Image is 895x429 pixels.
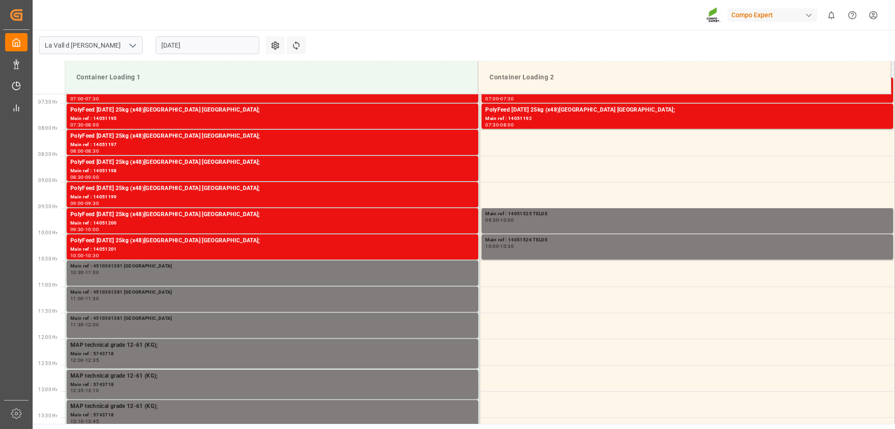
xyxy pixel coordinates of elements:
div: 11:30 [85,296,99,301]
span: 09:30 Hr [38,204,57,209]
div: - [499,218,500,222]
div: 13:10 [85,388,99,393]
button: show 0 new notifications [821,5,842,26]
div: Main ref : 14051195 [70,115,475,123]
div: 10:00 [500,218,514,222]
span: 09:00 Hr [38,178,57,183]
div: Main ref : 14051199 [70,193,475,201]
span: 11:30 Hr [38,309,57,314]
div: 10:00 [85,227,99,232]
div: - [84,175,85,179]
div: Main ref : 14051200 [70,219,475,227]
span: 12:30 Hr [38,361,57,366]
div: Main ref : 4510361381 [GEOGRAPHIC_DATA] [70,262,475,270]
div: 09:30 [70,227,84,232]
div: 12:00 [70,358,84,362]
div: PolyFeed [DATE] 25kg (x48)[GEOGRAPHIC_DATA] [GEOGRAPHIC_DATA]; [485,105,889,115]
div: 10:00 [70,253,84,258]
div: MAP technical grade 12-61 (KG); [70,372,475,381]
div: 07:30 [85,97,99,101]
div: 08:00 [85,123,99,127]
div: 07:30 [485,123,499,127]
div: 09:00 [70,201,84,205]
div: PolyFeed [DATE] 25kg (x48)[GEOGRAPHIC_DATA] [GEOGRAPHIC_DATA]; [70,132,475,141]
div: 11:00 [85,270,99,274]
div: - [499,244,500,248]
div: - [84,97,85,101]
div: Compo Expert [728,8,817,22]
span: 13:30 Hr [38,413,57,418]
div: - [84,358,85,362]
div: Main ref : 14051198 [70,167,475,175]
div: - [84,227,85,232]
div: Main ref : 14051201 [70,246,475,253]
div: - [84,323,85,327]
div: 07:00 [70,97,84,101]
span: 11:00 Hr [38,282,57,288]
div: PolyFeed [DATE] 25kg (x48)[GEOGRAPHIC_DATA] [GEOGRAPHIC_DATA]; [70,210,475,219]
div: Main ref : 14051526 TELDE [485,236,889,244]
div: 13:45 [85,419,99,423]
img: Screenshot%202023-09-29%20at%2010.02.21.png_1712312052.png [706,7,721,23]
div: Main ref : 5743718 [70,381,475,389]
div: 11:30 [70,323,84,327]
div: - [84,296,85,301]
div: 08:30 [85,149,99,153]
div: 07:30 [500,97,514,101]
div: - [84,388,85,393]
div: MAP technical grade 12-61 (KG); [70,341,475,350]
div: Container Loading 1 [73,69,470,86]
div: Main ref : 14051197 [70,141,475,149]
div: Main ref : 4510361381 [GEOGRAPHIC_DATA] [70,315,475,323]
div: 09:30 [85,201,99,205]
div: 10:30 [70,270,84,274]
div: Main ref : 5743718 [70,350,475,358]
input: Type to search/select [39,36,143,54]
div: 12:35 [85,358,99,362]
div: 07:00 [485,97,499,101]
div: - [84,149,85,153]
input: DD.MM.YYYY [156,36,259,54]
div: MAP technical grade 12-61 (KG); [70,402,475,411]
div: Main ref : 14051525 TELDE [485,210,889,218]
div: - [84,270,85,274]
div: - [84,123,85,127]
span: 10:00 Hr [38,230,57,235]
div: 12:35 [70,388,84,393]
div: 12:00 [85,323,99,327]
div: - [84,419,85,423]
div: PolyFeed [DATE] 25kg (x48)[GEOGRAPHIC_DATA] [GEOGRAPHIC_DATA]; [70,184,475,193]
span: 13:00 Hr [38,387,57,392]
button: Compo Expert [728,6,821,24]
div: 10:30 [85,253,99,258]
div: Main ref : 4510361381 [GEOGRAPHIC_DATA] [70,288,475,296]
div: 08:00 [500,123,514,127]
div: PolyFeed [DATE] 25kg (x48)[GEOGRAPHIC_DATA] [GEOGRAPHIC_DATA]; [70,158,475,167]
div: Container Loading 2 [486,69,883,86]
button: Help Center [842,5,863,26]
div: - [84,253,85,258]
div: 11:00 [70,296,84,301]
div: 13:10 [70,419,84,423]
div: 08:00 [70,149,84,153]
div: PolyFeed [DATE] 25kg (x48)[GEOGRAPHIC_DATA] [GEOGRAPHIC_DATA]; [70,236,475,246]
div: 07:30 [70,123,84,127]
div: Main ref : 5743718 [70,411,475,419]
div: 10:00 [485,244,499,248]
div: PolyFeed [DATE] 25kg (x48)[GEOGRAPHIC_DATA] [GEOGRAPHIC_DATA]; [70,105,475,115]
span: 10:30 Hr [38,256,57,261]
div: - [84,201,85,205]
span: 08:00 Hr [38,126,57,131]
span: 07:30 Hr [38,99,57,105]
button: open menu [125,38,139,53]
div: 08:30 [70,175,84,179]
div: - [499,97,500,101]
div: 10:30 [500,244,514,248]
span: 08:30 Hr [38,152,57,157]
div: 09:00 [85,175,99,179]
div: - [499,123,500,127]
div: Main ref : 14051192 [485,115,889,123]
div: 09:30 [485,218,499,222]
span: 12:00 Hr [38,335,57,340]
